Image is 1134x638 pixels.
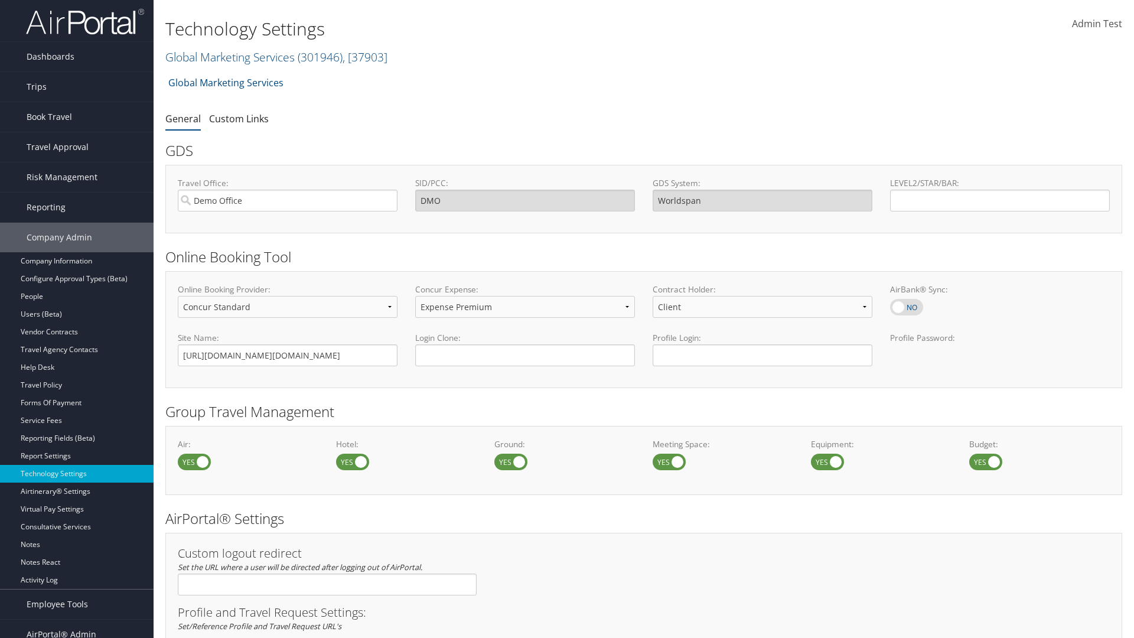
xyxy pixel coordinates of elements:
[27,223,92,252] span: Company Admin
[168,71,283,95] a: Global Marketing Services
[178,562,422,572] em: Set the URL where a user will be directed after logging out of AirPortal.
[343,49,387,65] span: , [ 37903 ]
[27,132,89,162] span: Travel Approval
[165,402,1122,422] h2: Group Travel Management
[26,8,144,35] img: airportal-logo.png
[165,17,803,41] h1: Technology Settings
[178,284,397,295] label: Online Booking Provider:
[653,344,872,366] input: Profile Login:
[209,112,269,125] a: Custom Links
[298,49,343,65] span: ( 301946 )
[165,247,1122,267] h2: Online Booking Tool
[415,284,635,295] label: Concur Expense:
[178,438,318,450] label: Air:
[165,49,387,65] a: Global Marketing Services
[415,177,635,189] label: SID/PCC:
[969,438,1110,450] label: Budget:
[178,177,397,189] label: Travel Office:
[27,162,97,192] span: Risk Management
[27,102,72,132] span: Book Travel
[1072,17,1122,30] span: Admin Test
[1072,6,1122,43] a: Admin Test
[653,332,872,366] label: Profile Login:
[165,112,201,125] a: General
[415,332,635,344] label: Login Clone:
[178,332,397,344] label: Site Name:
[890,284,1110,295] label: AirBank® Sync:
[165,141,1113,161] h2: GDS
[178,548,477,559] h3: Custom logout redirect
[165,509,1122,529] h2: AirPortal® Settings
[494,438,635,450] label: Ground:
[178,621,341,632] em: Set/Reference Profile and Travel Request URL's
[890,332,1110,366] label: Profile Password:
[27,42,74,71] span: Dashboards
[178,607,1110,619] h3: Profile and Travel Request Settings:
[27,590,88,619] span: Employee Tools
[890,299,923,315] label: AirBank® Sync
[653,177,872,189] label: GDS System:
[653,438,793,450] label: Meeting Space:
[27,72,47,102] span: Trips
[336,438,477,450] label: Hotel:
[811,438,951,450] label: Equipment:
[653,284,872,295] label: Contract Holder:
[890,177,1110,189] label: LEVEL2/STAR/BAR:
[27,193,66,222] span: Reporting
